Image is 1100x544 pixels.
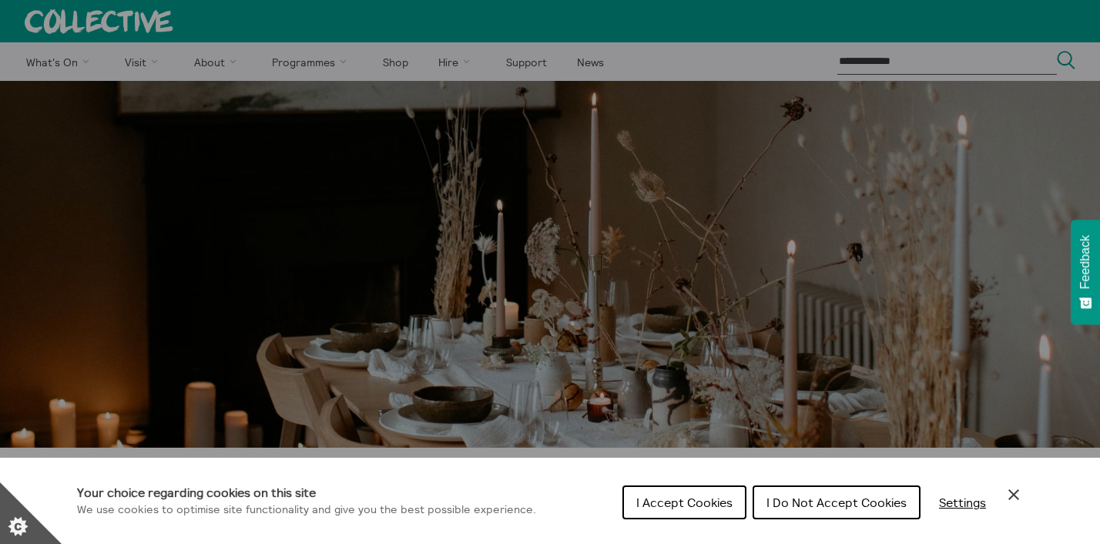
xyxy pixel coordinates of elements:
h1: Your choice regarding cookies on this site [77,483,536,502]
span: Feedback [1078,235,1092,289]
button: I Do Not Accept Cookies [753,485,921,519]
button: Settings [927,487,998,518]
button: Feedback - Show survey [1071,220,1100,324]
button: I Accept Cookies [622,485,746,519]
p: We use cookies to optimise site functionality and give you the best possible experience. [77,502,536,519]
button: Close Cookie Control [1004,485,1023,504]
span: I Accept Cookies [636,495,733,510]
span: Settings [939,495,986,510]
span: I Do Not Accept Cookies [766,495,907,510]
